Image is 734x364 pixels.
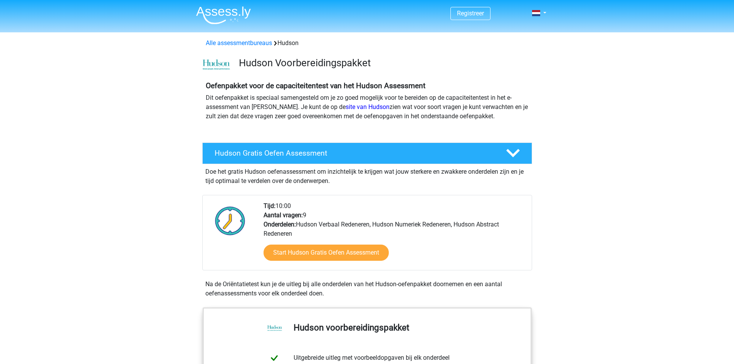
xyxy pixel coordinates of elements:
b: Oefenpakket voor de capaciteitentest van het Hudson Assessment [206,81,425,90]
a: site van Hudson [346,103,390,111]
a: Hudson Gratis Oefen Assessment [199,143,535,164]
div: Hudson [203,39,532,48]
div: Doe het gratis Hudson oefenassessment om inzichtelijk te krijgen wat jouw sterkere en zwakkere on... [202,164,532,186]
b: Onderdelen: [264,221,296,228]
img: Klok [211,201,250,240]
img: cefd0e47479f4eb8e8c001c0d358d5812e054fa8.png [203,59,230,70]
a: Start Hudson Gratis Oefen Assessment [264,245,389,261]
b: Tijd: [264,202,275,210]
div: Na de Oriëntatietest kun je de uitleg bij alle onderdelen van het Hudson-oefenpakket doornemen en... [202,280,532,298]
b: Aantal vragen: [264,211,303,219]
img: Assessly [196,6,251,24]
a: Alle assessmentbureaus [206,39,272,47]
a: Registreer [457,10,484,17]
div: 10:00 9 Hudson Verbaal Redeneren, Hudson Numeriek Redeneren, Hudson Abstract Redeneren [258,201,531,270]
p: Dit oefenpakket is speciaal samengesteld om je zo goed mogelijk voor te bereiden op de capaciteit... [206,93,529,121]
h4: Hudson Gratis Oefen Assessment [215,149,494,158]
h3: Hudson Voorbereidingspakket [239,57,526,69]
